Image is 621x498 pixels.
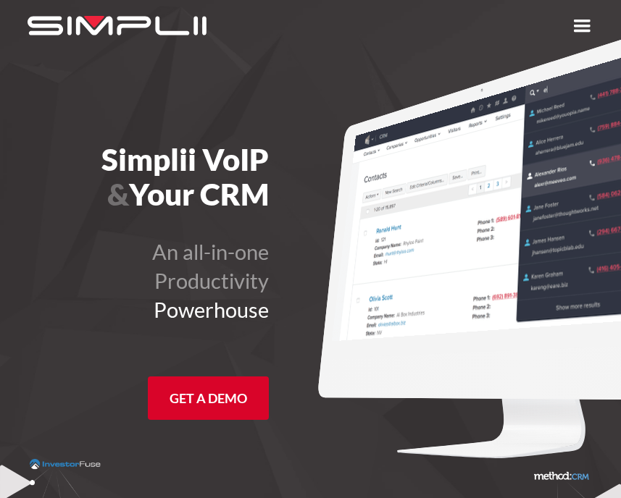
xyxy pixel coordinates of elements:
[154,297,269,322] span: Powerhouse
[13,237,269,324] h2: An all-in-one Productivity
[13,142,269,211] h1: Simplii VoIP Your CRM
[28,16,207,35] img: Simplii
[148,376,269,420] a: Get a Demo
[107,176,129,212] span: &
